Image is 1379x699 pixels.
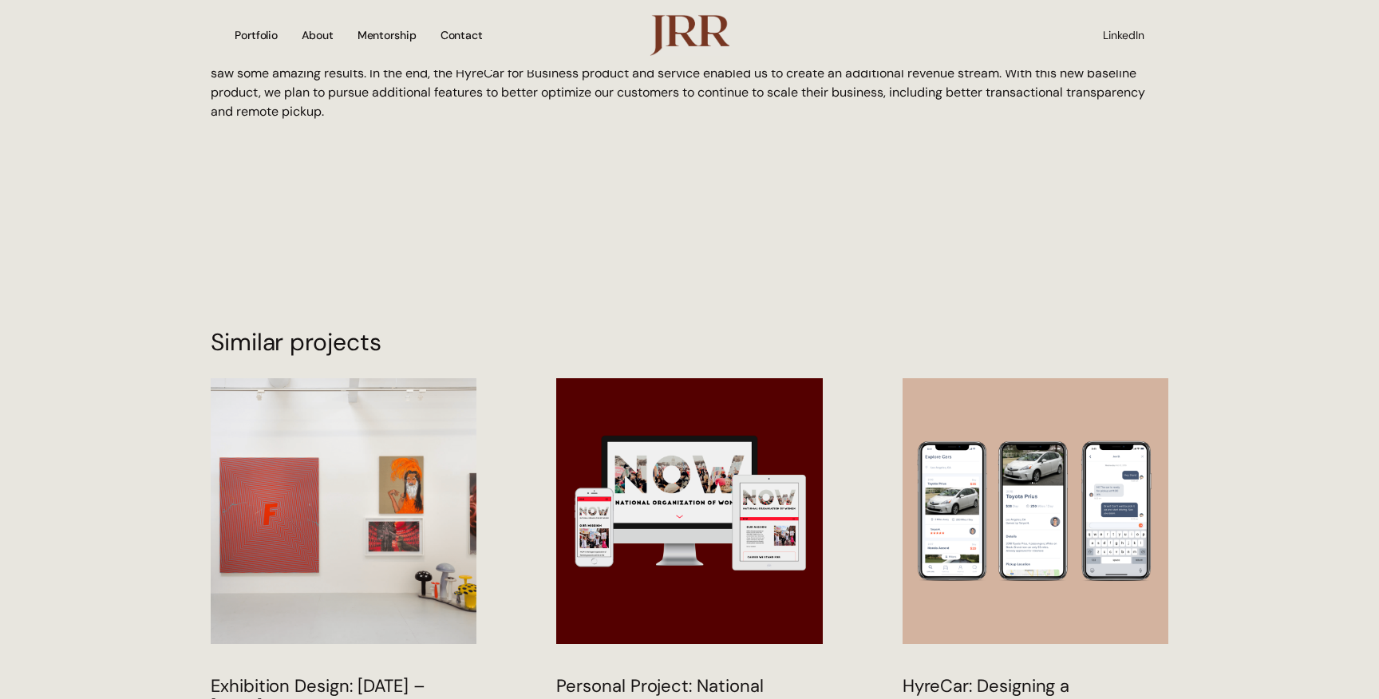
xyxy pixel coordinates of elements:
[650,14,729,55] img: logo
[1103,29,1144,41] a: LinkedIn
[211,45,1168,121] p: The introduction of HyreCar for Business had a positive impact on both the owner experience and t...
[358,8,417,62] a: Mentorship
[235,8,599,62] nav: Menu
[235,8,278,62] a: Portfolio
[903,378,1168,644] a: three phones displaying the HyreCar app
[211,326,1168,359] h2: Similar projects
[302,8,334,62] a: About
[900,377,1169,646] img: three phones displaying the HyreCar app
[441,8,483,62] a: Contact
